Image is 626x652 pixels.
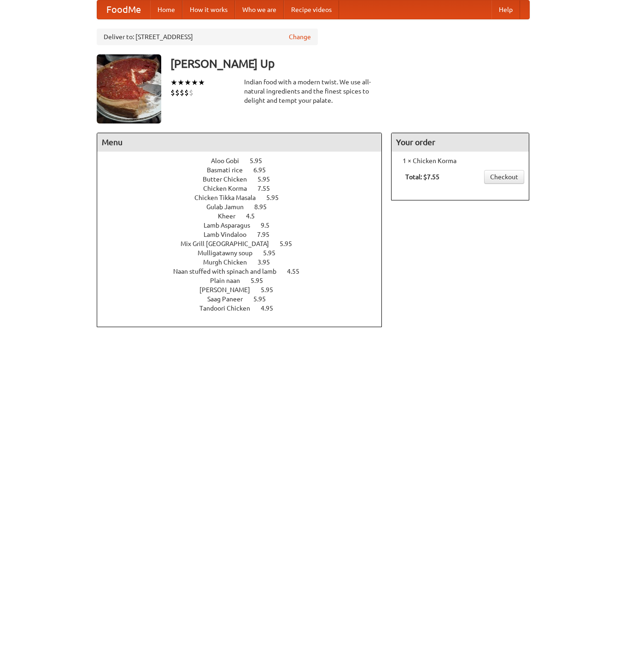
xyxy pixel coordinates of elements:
[261,286,282,294] span: 5.95
[97,54,161,123] img: angular.jpg
[261,305,282,312] span: 4.95
[181,240,309,247] a: Mix Grill [GEOGRAPHIC_DATA] 5.95
[184,77,191,88] li: ★
[253,295,275,303] span: 5.95
[257,258,279,266] span: 3.95
[170,54,530,73] h3: [PERSON_NAME] Up
[211,157,248,164] span: Aloo Gobi
[396,156,524,165] li: 1 × Chicken Korma
[150,0,182,19] a: Home
[97,0,150,19] a: FoodMe
[257,185,279,192] span: 7.55
[251,277,272,284] span: 5.95
[263,249,285,257] span: 5.95
[203,185,256,192] span: Chicken Korma
[203,258,287,266] a: Murgh Chicken 3.95
[207,166,252,174] span: Basmati rice
[405,173,439,181] b: Total: $7.55
[97,29,318,45] div: Deliver to: [STREET_ADDRESS]
[204,222,287,229] a: Lamb Asparagus 9.5
[181,240,278,247] span: Mix Grill [GEOGRAPHIC_DATA]
[180,88,184,98] li: $
[173,268,286,275] span: Naan stuffed with spinach and lamb
[392,133,529,152] h4: Your order
[203,258,256,266] span: Murgh Chicken
[235,0,284,19] a: Who we are
[210,277,280,284] a: Plain naan 5.95
[287,268,309,275] span: 4.55
[261,222,279,229] span: 9.5
[189,88,193,98] li: $
[207,295,283,303] a: Saag Paneer 5.95
[203,185,287,192] a: Chicken Korma 7.55
[198,249,262,257] span: Mulligatawny soup
[170,77,177,88] li: ★
[280,240,301,247] span: 5.95
[207,166,283,174] a: Basmati rice 6.95
[206,203,253,211] span: Gulab Jamun
[484,170,524,184] a: Checkout
[289,32,311,41] a: Change
[210,277,249,284] span: Plain naan
[253,166,275,174] span: 6.95
[170,88,175,98] li: $
[218,212,272,220] a: Kheer 4.5
[204,231,256,238] span: Lamb Vindaloo
[194,194,265,201] span: Chicken Tikka Masala
[177,77,184,88] li: ★
[203,176,256,183] span: Butter Chicken
[491,0,520,19] a: Help
[198,249,293,257] a: Mulligatawny soup 5.95
[250,157,271,164] span: 5.95
[284,0,339,19] a: Recipe videos
[206,203,284,211] a: Gulab Jamun 8.95
[257,231,279,238] span: 7.95
[246,212,264,220] span: 4.5
[207,295,252,303] span: Saag Paneer
[184,88,189,98] li: $
[191,77,198,88] li: ★
[254,203,276,211] span: 8.95
[175,88,180,98] li: $
[199,305,290,312] a: Tandoori Chicken 4.95
[173,268,316,275] a: Naan stuffed with spinach and lamb 4.55
[257,176,279,183] span: 5.95
[182,0,235,19] a: How it works
[244,77,382,105] div: Indian food with a modern twist. We use all-natural ingredients and the finest spices to delight ...
[218,212,245,220] span: Kheer
[199,286,290,294] a: [PERSON_NAME] 5.95
[211,157,279,164] a: Aloo Gobi 5.95
[199,305,259,312] span: Tandoori Chicken
[194,194,296,201] a: Chicken Tikka Masala 5.95
[97,133,382,152] h4: Menu
[199,286,259,294] span: [PERSON_NAME]
[203,176,287,183] a: Butter Chicken 5.95
[204,222,259,229] span: Lamb Asparagus
[266,194,288,201] span: 5.95
[198,77,205,88] li: ★
[204,231,287,238] a: Lamb Vindaloo 7.95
